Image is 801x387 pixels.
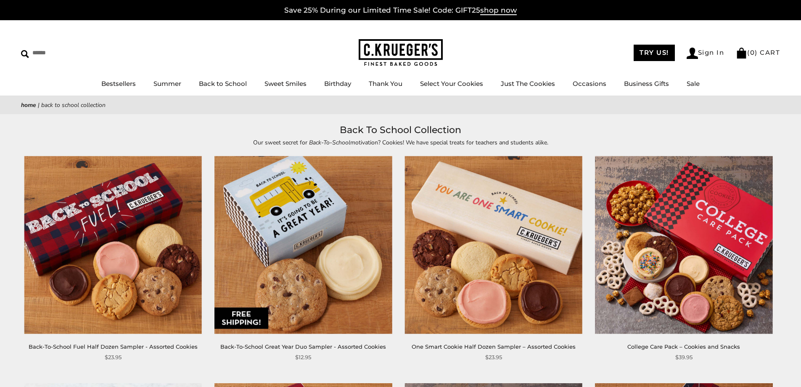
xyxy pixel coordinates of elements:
[627,343,740,350] a: College Care Pack – Cookies and Snacks
[24,156,202,334] img: Back-To-School Fuel Half Dozen Sampler - Assorted Cookies
[675,353,693,362] span: $39.95
[350,139,548,147] span: motivation? Cookies! We have special treats for teachers and students alike.
[105,353,122,362] span: $23.95
[264,80,307,88] a: Sweet Smiles
[420,80,483,88] a: Select Your Cookies
[595,156,772,334] img: College Care Pack – Cookies and Snacks
[214,156,392,334] img: Back-To-School Great Year Duo Sampler - Assorted Cookies
[253,139,309,147] span: Our sweet secret for
[34,123,767,138] h1: Back To School Collection
[736,48,747,59] img: Bag
[736,48,780,56] a: (0) CART
[480,6,517,15] span: shop now
[21,46,121,59] input: Search
[412,343,576,350] a: One Smart Cookie Half Dozen Sampler – Assorted Cookies
[624,80,669,88] a: Business Gifts
[687,80,700,88] a: Sale
[369,80,402,88] a: Thank You
[41,101,106,109] span: Back To School Collection
[295,353,311,362] span: $12.95
[21,100,780,110] nav: breadcrumbs
[38,101,40,109] span: |
[405,156,582,334] img: One Smart Cookie Half Dozen Sampler – Assorted Cookies
[573,80,606,88] a: Occasions
[309,139,350,147] em: Back-To-School
[634,45,675,61] a: TRY US!
[359,39,443,67] img: C.KRUEGER'S
[21,101,36,109] a: Home
[284,6,517,15] a: Save 25% During our Limited Time Sale! Code: GIFT25shop now
[21,50,29,58] img: Search
[153,80,181,88] a: Summer
[29,343,198,350] a: Back-To-School Fuel Half Dozen Sampler - Assorted Cookies
[687,48,724,59] a: Sign In
[101,80,136,88] a: Bestsellers
[199,80,247,88] a: Back to School
[687,48,698,59] img: Account
[220,343,386,350] a: Back-To-School Great Year Duo Sampler - Assorted Cookies
[485,353,502,362] span: $23.95
[501,80,555,88] a: Just The Cookies
[750,48,755,56] span: 0
[324,80,351,88] a: Birthday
